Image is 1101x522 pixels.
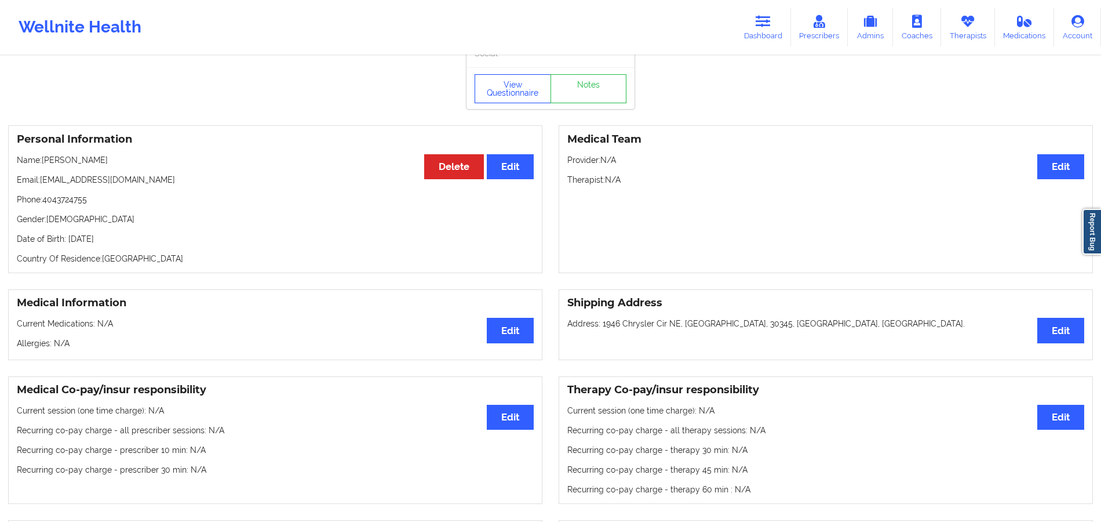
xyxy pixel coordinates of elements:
[17,405,534,416] p: Current session (one time charge): N/A
[487,154,534,179] button: Edit
[567,174,1084,186] p: Therapist: N/A
[1082,209,1101,255] a: Report Bug
[17,233,534,245] p: Date of Birth: [DATE]
[1054,8,1101,46] a: Account
[17,338,534,349] p: Allergies: N/A
[1037,405,1084,430] button: Edit
[17,383,534,397] h3: Medical Co-pay/insur responsibility
[17,253,534,264] p: Country Of Residence: [GEOGRAPHIC_DATA]
[17,296,534,310] h3: Medical Information
[567,133,1084,146] h3: Medical Team
[567,464,1084,476] p: Recurring co-pay charge - therapy 45 min : N/A
[17,425,534,436] p: Recurring co-pay charge - all prescriber sessions : N/A
[17,318,534,329] p: Current Medications: N/A
[567,484,1084,495] p: Recurring co-pay charge - therapy 60 min : N/A
[791,8,848,46] a: Prescribers
[567,296,1084,310] h3: Shipping Address
[475,74,551,103] button: View Questionnaire
[17,174,534,186] p: Email: [EMAIL_ADDRESS][DOMAIN_NAME]
[941,8,995,46] a: Therapists
[17,464,534,476] p: Recurring co-pay charge - prescriber 30 min : N/A
[17,154,534,166] p: Name: [PERSON_NAME]
[567,383,1084,397] h3: Therapy Co-pay/insur responsibility
[567,405,1084,416] p: Current session (one time charge): N/A
[487,405,534,430] button: Edit
[487,318,534,343] button: Edit
[17,133,534,146] h3: Personal Information
[1037,318,1084,343] button: Edit
[848,8,893,46] a: Admins
[735,8,791,46] a: Dashboard
[17,194,534,205] p: Phone: 4043724755
[17,213,534,225] p: Gender: [DEMOGRAPHIC_DATA]
[567,318,1084,329] p: Address: 1946 Chrysler Cir NE, [GEOGRAPHIC_DATA], 30345, [GEOGRAPHIC_DATA], [GEOGRAPHIC_DATA].
[567,154,1084,166] p: Provider: N/A
[1037,154,1084,179] button: Edit
[424,154,484,179] button: Delete
[17,444,534,456] p: Recurring co-pay charge - prescriber 10 min : N/A
[995,8,1055,46] a: Medications
[550,74,627,103] a: Notes
[567,444,1084,456] p: Recurring co-pay charge - therapy 30 min : N/A
[893,8,941,46] a: Coaches
[567,425,1084,436] p: Recurring co-pay charge - all therapy sessions : N/A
